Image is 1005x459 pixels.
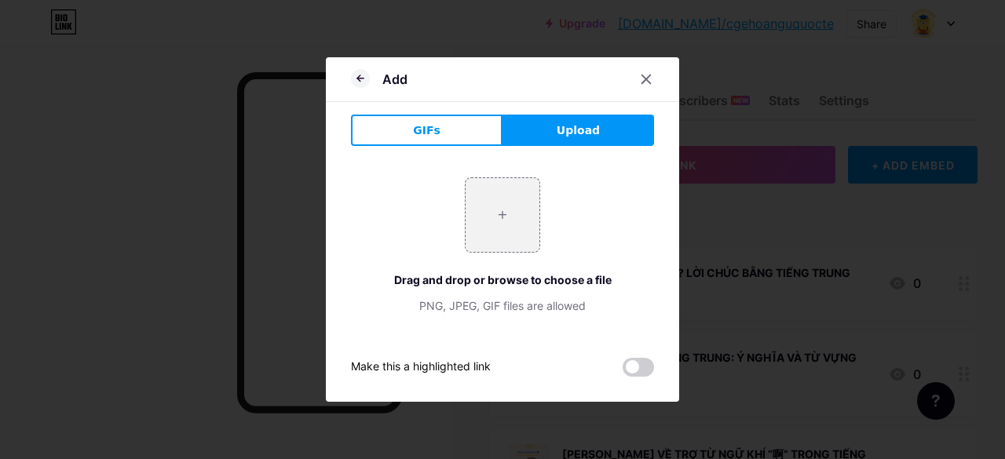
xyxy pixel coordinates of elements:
div: Make this a highlighted link [351,358,491,377]
div: Add [382,70,407,89]
span: Upload [557,122,600,139]
div: PNG, JPEG, GIF files are allowed [351,297,654,314]
button: Upload [502,115,654,146]
span: GIFs [413,122,440,139]
button: GIFs [351,115,502,146]
div: Drag and drop or browse to choose a file [351,271,654,288]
